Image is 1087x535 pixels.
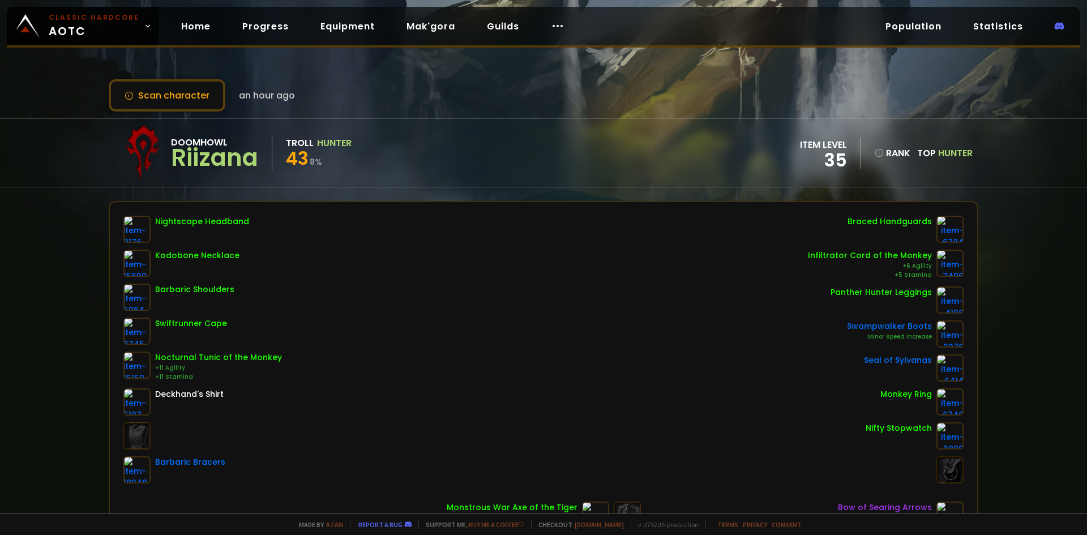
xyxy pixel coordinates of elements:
div: +5 Stamina [808,271,932,280]
small: 8 % [310,156,322,168]
a: Consent [772,520,802,529]
a: Guilds [478,15,528,38]
img: item-6414 [936,354,964,382]
div: rank [875,146,910,160]
div: Infiltrator Cord of the Monkey [808,250,932,262]
div: Kodobone Necklace [155,250,239,262]
img: item-2276 [936,320,964,348]
img: item-5107 [123,388,151,416]
img: item-6745 [123,318,151,345]
small: Classic Hardcore [49,12,139,23]
div: item level [800,138,847,152]
div: 35 [800,152,847,169]
img: item-2820 [936,422,964,450]
span: v. d752d5 - production [631,520,699,529]
div: Doomhowl [171,135,258,149]
a: a fan [326,520,343,529]
img: item-7406 [936,250,964,277]
a: Report a bug [358,520,403,529]
div: Top [917,146,973,160]
div: Swampwalker Boots [847,320,932,332]
img: item-4108 [936,286,964,314]
span: Checkout [531,520,624,529]
a: Privacy [743,520,767,529]
div: Troll [286,136,314,150]
div: Barbaric Bracers [155,456,225,468]
span: 43 [286,145,309,171]
a: Home [172,15,220,38]
img: item-15690 [123,250,151,277]
div: Panther Hunter Leggings [831,286,932,298]
div: Bow of Searing Arrows [838,502,932,513]
img: item-18948 [123,456,151,483]
div: Braced Handguards [848,216,932,228]
button: Scan character [109,79,225,112]
span: Hunter [938,147,973,160]
img: item-6748 [936,388,964,416]
div: Hunter [317,136,352,150]
div: +11 Agility [155,363,282,373]
span: an hour ago [239,88,295,102]
div: Deckhand's Shirt [155,388,224,400]
a: Statistics [964,15,1032,38]
a: Mak'gora [397,15,464,38]
div: Nocturnal Tunic of the Monkey [155,352,282,363]
div: Riizana [171,149,258,166]
img: item-5964 [123,284,151,311]
span: Support me, [418,520,524,529]
div: +11 Stamina [155,373,282,382]
span: AOTC [49,12,139,40]
img: item-15159 [123,352,151,379]
a: Population [876,15,951,38]
div: +6 Agility [808,262,932,271]
div: Seal of Sylvanas [864,354,932,366]
div: Swiftrunner Cape [155,318,227,329]
div: Nifty Stopwatch [866,422,932,434]
div: Minor Speed Increase [847,332,932,341]
img: item-8176 [123,216,151,243]
a: Buy me a coffee [468,520,524,529]
a: Progress [233,15,298,38]
a: Terms [717,520,738,529]
div: Monkey Ring [880,388,932,400]
a: Equipment [311,15,384,38]
span: Made by [292,520,343,529]
a: [DOMAIN_NAME] [575,520,624,529]
div: Nightscape Headband [155,216,249,228]
div: Monstrous War Axe of the Tiger [447,502,577,513]
div: Barbaric Shoulders [155,284,234,296]
img: item-6784 [936,216,964,243]
a: Classic HardcoreAOTC [7,7,159,45]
